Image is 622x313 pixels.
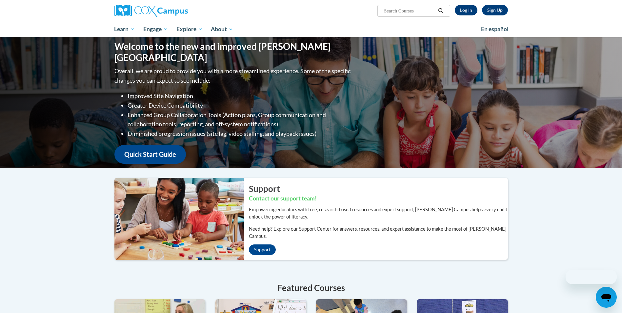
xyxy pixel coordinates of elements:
[249,206,508,220] p: Empowering educators with free, research-based resources and expert support, [PERSON_NAME] Campus...
[383,7,436,15] input: Search Courses
[482,5,508,15] a: Register
[114,5,188,17] img: Cox Campus
[211,25,233,33] span: About
[436,7,446,15] button: Search
[207,22,237,37] a: About
[172,22,207,37] a: Explore
[114,66,352,85] p: Overall, we are proud to provide you with a more streamlined experience. Some of the specific cha...
[114,25,135,33] span: Learn
[114,5,239,17] a: Cox Campus
[249,195,508,203] h3: Contact our support team!
[114,145,186,164] a: Quick Start Guide
[596,287,617,308] iframe: Button to launch messaging window
[110,22,139,37] a: Learn
[455,5,477,15] a: Log In
[249,225,508,240] p: Need help? Explore our Support Center for answers, resources, and expert assistance to make the m...
[128,91,352,101] li: Improved Site Navigation
[139,22,172,37] a: Engage
[128,101,352,110] li: Greater Device Compatibility
[114,282,508,294] h4: Featured Courses
[477,22,513,36] a: En español
[110,178,244,260] img: ...
[105,22,518,37] div: Main menu
[143,25,168,33] span: Engage
[249,244,276,255] a: Support
[128,129,352,138] li: Diminished progression issues (site lag, video stalling, and playback issues)
[566,270,617,284] iframe: Message from company
[114,41,352,63] h1: Welcome to the new and improved [PERSON_NAME][GEOGRAPHIC_DATA]
[249,183,508,195] h2: Support
[128,110,352,129] li: Enhanced Group Collaboration Tools (Action plans, Group communication and collaboration tools, re...
[176,25,203,33] span: Explore
[481,26,509,32] span: En español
